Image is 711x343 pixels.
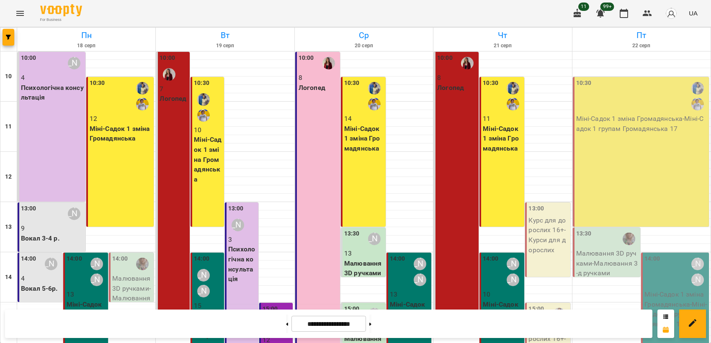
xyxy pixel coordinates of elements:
[507,98,519,110] img: Яковенко Лариса Миколаївна
[18,42,154,50] h6: 18 серп
[691,82,704,95] img: Фефелова Людмила Іванівна
[157,42,293,50] h6: 19 серп
[160,84,188,94] p: 7
[691,274,704,286] div: Мичка Наталія Ярославівна
[414,274,426,286] div: Мичка Наталія Ярославівна
[112,254,128,264] label: 14:00
[483,254,498,264] label: 14:00
[344,114,384,124] p: 14
[483,289,523,299] p: 10
[18,29,154,42] h6: Пн
[483,124,523,154] p: Міні-Садок 1 зміна Громадянська
[21,284,61,294] p: Вокал 5-6р.
[160,94,188,104] p: Логопед
[90,124,152,143] p: Міні-Садок 1 зміна Громадянська
[574,29,709,42] h6: Пт
[578,3,589,11] span: 11
[21,73,84,83] p: 4
[136,98,149,110] div: Яковенко Лариса Миколаївна
[21,54,36,63] label: 10:00
[461,57,474,69] img: Єременко Ірина Олександрівна
[299,83,338,93] p: Логопед
[296,29,432,42] h6: Ср
[691,98,704,110] img: Яковенко Лариса Миколаївна
[136,258,149,270] img: Літвінова Катерина
[197,109,210,122] img: Яковенко Лариса Миколаївна
[90,258,103,270] div: Кузьменко Лариса Георгіївна
[437,83,477,93] p: Логопед
[194,125,222,135] p: 10
[160,54,175,63] label: 10:00
[665,8,677,19] img: avatar_s.png
[507,258,519,270] div: Кузьменко Лариса Георгіївна
[507,82,519,95] div: Фефелова Людмила Іванівна
[228,235,257,245] p: 3
[136,82,149,95] div: Фефелова Людмила Іванівна
[228,244,257,284] p: Психологічна консультація
[435,29,570,42] h6: Чт
[344,229,360,238] label: 13:30
[483,299,523,329] p: Міні-Садок 1 зміна Громадянська
[197,93,210,106] img: Фефелова Людмила Іванівна
[322,57,335,69] img: Єременко Ірина Олександрівна
[299,73,338,83] p: 8
[21,223,84,233] p: 9
[576,114,707,133] p: Міні-Садок 1 зміна Громадянська - Міні-Садок 1 групам Громадянська 17
[68,207,80,220] div: Масич Римма Юріївна
[40,17,82,23] span: For Business
[197,285,210,297] div: Мичка Наталія Ярославівна
[576,248,639,278] p: Малювання 3D ручками - Малювання 3-д ручками
[483,114,523,124] p: 11
[528,204,544,213] label: 13:00
[414,258,426,270] div: Кузьменко Лариса Георгіївна
[574,42,709,50] h6: 22 серп
[390,299,430,329] p: Міні-Садок 1 зміна Громадянська
[390,289,430,299] p: 13
[45,258,57,270] div: Масич Римма Юріївна
[157,29,293,42] h6: Вт
[507,274,519,286] div: Мичка Наталія Ярославівна
[390,254,405,264] label: 14:00
[90,114,152,124] p: 12
[163,68,175,81] img: Єременко Ірина Олександрівна
[437,54,453,63] label: 10:00
[232,219,244,231] div: Мичка Наталія Ярославівна
[67,254,82,264] label: 14:00
[5,223,12,232] h6: 13
[576,229,592,238] label: 13:30
[40,4,82,16] img: Voopty Logo
[5,273,12,282] h6: 14
[368,82,381,95] img: Фефелова Людмила Іванівна
[344,248,384,259] p: 13
[67,299,106,329] p: Міні-Садок 1 зміна Громадянська
[644,254,660,264] label: 14:00
[228,204,244,213] label: 13:00
[435,42,570,50] h6: 21 серп
[10,3,30,23] button: Menu
[644,289,707,329] p: Міні-Садок 1 зміна Громадянська - Міні-Садок 2 група Громадянська 17
[437,73,477,83] p: 8
[21,233,84,243] p: Вокал 3-4 р.
[21,274,61,284] p: 4
[368,98,381,110] div: Яковенко Лариса Миколаївна
[90,274,103,286] div: Мичка Наталія Ярославівна
[691,258,704,270] div: Кузьменко Лариса Георгіївна
[112,274,152,313] p: Малювання 3D ручками - Малювання 3-д ручками
[21,204,36,213] label: 13:00
[344,259,384,278] p: Малювання 3D ручками
[685,5,701,21] button: UA
[5,72,12,81] h6: 10
[194,79,209,88] label: 10:30
[194,135,222,184] p: Міні-Садок 1 зміна Громадянська
[21,83,84,102] p: Психологічна консультація
[194,301,222,311] p: 15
